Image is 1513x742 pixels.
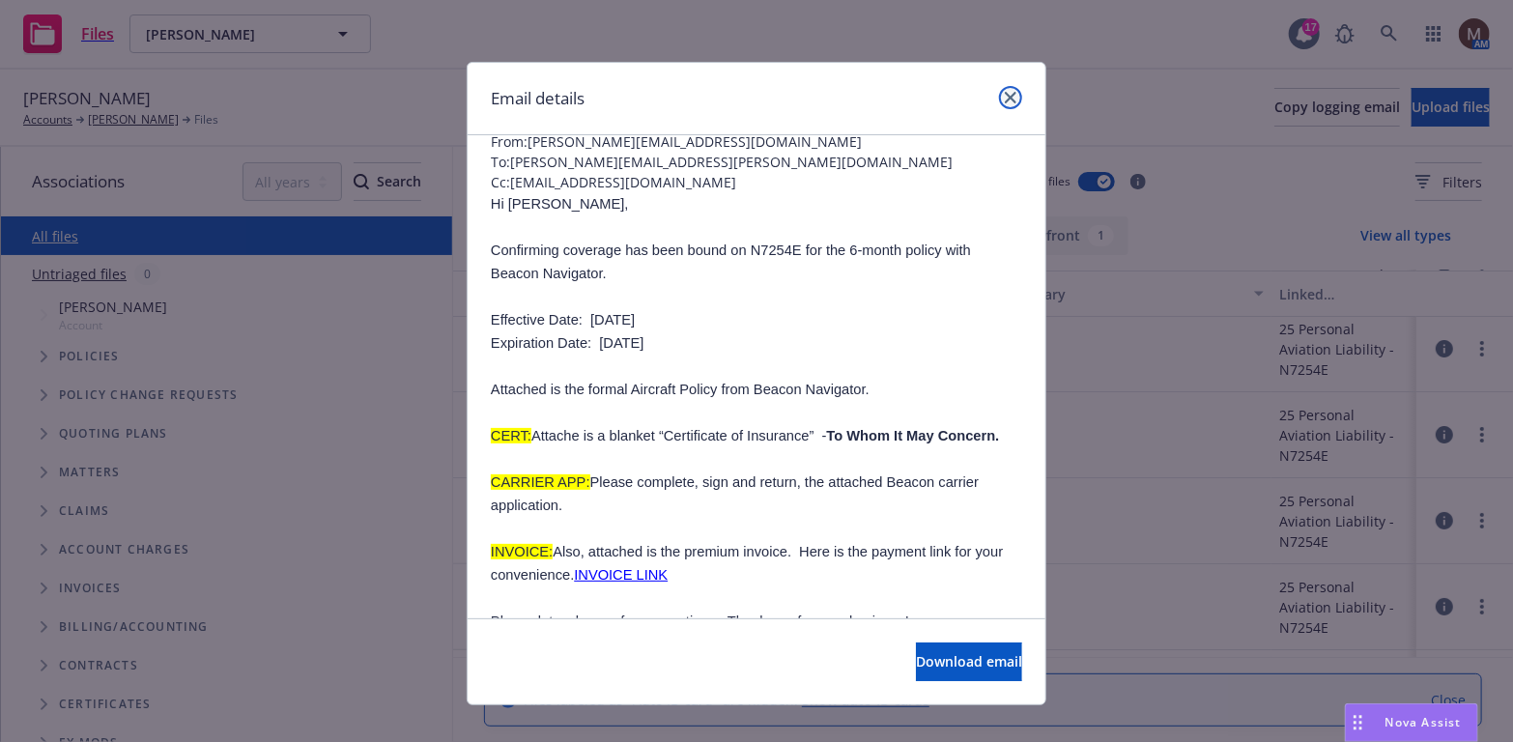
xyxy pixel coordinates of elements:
[491,172,1022,192] span: Cc: [EMAIL_ADDRESS][DOMAIN_NAME]
[531,428,999,443] span: Attache is a blanket “Certificate of Insurance” -
[827,428,1000,443] b: To Whom It May Concern.
[491,474,590,490] span: CARRIER APP:
[1385,714,1462,730] span: Nova Assist
[1346,704,1370,741] div: Drag to move
[574,567,668,583] a: INVOICE LINK
[999,86,1022,109] a: close
[491,544,553,559] span: INVOICE:
[491,382,870,397] span: Attached is the formal Aircraft Policy from Beacon Navigator.
[1345,703,1478,742] button: Nova Assist
[491,243,971,281] span: Confirming coverage has been bound on N7254E for the 6-month policy with Beacon Navigator.
[491,131,1022,152] span: From: [PERSON_NAME][EMAIL_ADDRESS][DOMAIN_NAME]
[491,544,1003,583] span: Also, attached is the premium invoice. Here is the payment link for your convenience.
[916,642,1022,681] button: Download email
[491,152,1022,172] span: To: [PERSON_NAME][EMAIL_ADDRESS][PERSON_NAME][DOMAIN_NAME]
[491,312,635,328] span: Effective Date: [DATE]
[491,474,979,513] span: Please complete, sign and return, the attached Beacon carrier application.
[491,196,629,212] span: Hi [PERSON_NAME],
[491,86,585,111] h1: Email details
[491,335,644,351] span: Expiration Date: [DATE]
[916,652,1022,671] span: Download email
[491,614,909,629] span: Please let us know of any questions. Thank you for your business!
[491,428,531,443] span: CERT:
